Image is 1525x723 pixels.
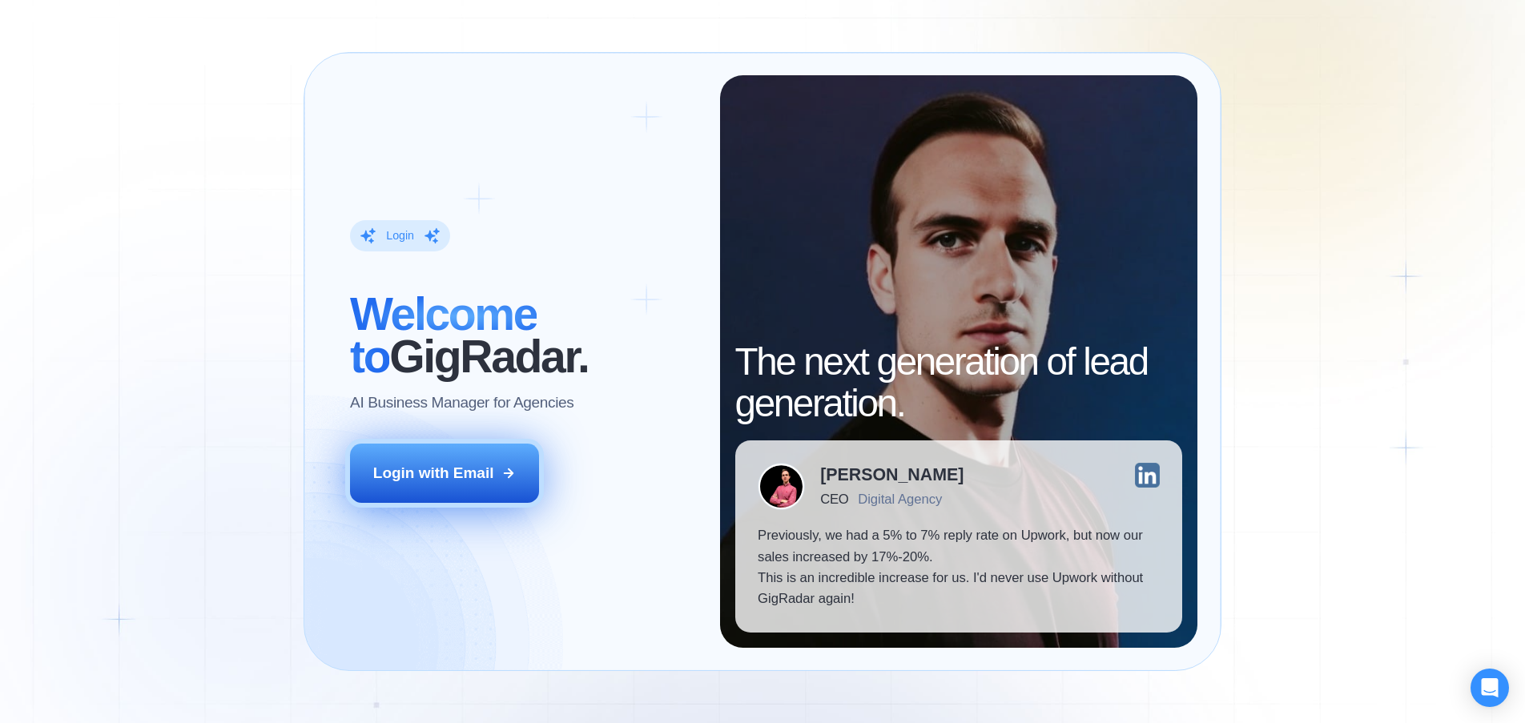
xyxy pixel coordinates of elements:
p: AI Business Manager for Agencies [350,392,573,413]
div: Digital Agency [858,492,942,507]
button: Login with Email [350,444,539,503]
span: Welcome to [350,288,537,381]
div: [PERSON_NAME] [820,467,964,484]
div: CEO [820,492,848,507]
div: Login with Email [373,463,494,484]
h2: The next generation of lead generation. [735,341,1183,425]
h2: ‍ GigRadar. [350,293,697,377]
p: Previously, we had a 5% to 7% reply rate on Upwork, but now our sales increased by 17%-20%. This ... [758,525,1160,609]
div: Open Intercom Messenger [1471,669,1509,707]
div: Login [386,228,414,243]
